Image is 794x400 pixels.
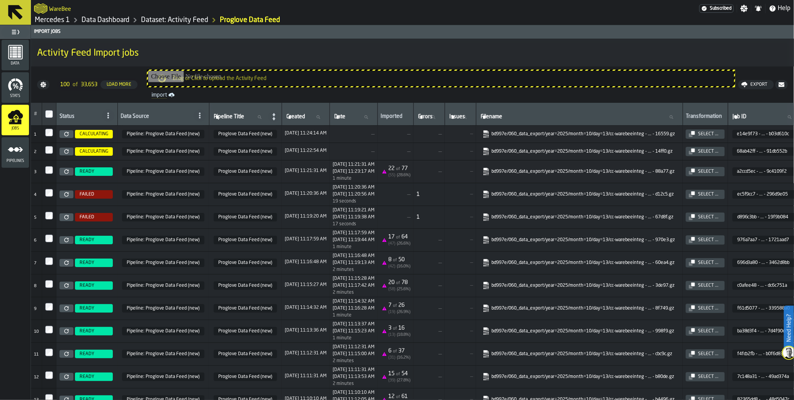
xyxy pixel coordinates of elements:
[73,213,114,221] a: FAILED
[285,237,326,242] span: 1760347079214
[285,148,326,153] span: 1760347374050
[45,146,53,154] input: InputCheckbox-label-react-aria3797188988-:rjc:
[695,192,722,197] div: Select ...
[482,373,675,381] a: link-to-https://s3.eu-west-1.amazonaws.com/import.app.warebee.com/7c148a31-8da4-48f0-809e-b93449a...
[686,167,725,176] button: button-Select ...
[481,257,678,268] span: bd997e/060_data_export/year=2025/month=10/day=13/cc-warebeeintegrations-ingestion-2-2025-10-13-09...
[122,259,204,267] span: f1071093-636e-40f7-8847-9c63502e9388
[80,306,94,311] span: READY
[45,371,53,379] input: InputCheckbox-label-react-aria3797188988-:rj3:
[333,169,374,174] div: Updated: N/A Created: N/A
[80,192,94,197] span: FAILED
[766,4,794,13] label: button-toggle-Help
[333,283,374,288] span: 1760347062728
[45,189,53,197] label: InputCheckbox-label-react-aria3797188988-:rje:
[122,373,204,381] span: f1071093-636e-40f7-8847-9c63502e9388
[333,192,374,197] div: Updated: N/A Created: N/A
[214,130,277,138] span: Proglove Data Feed (new)
[37,46,788,47] h2: Sub Title
[695,237,722,243] div: Select ...
[34,15,413,25] nav: Breadcrumb
[481,189,678,200] span: bd997e/060_data_export/year=2025/month=10/day=13/cc-warebeeintegrations-ingestion-2-2025-10-13-09...
[214,327,277,335] span: Proglove Data Feed (new)
[333,169,374,174] span: 1760347397909
[751,5,765,12] label: button-toggle-Notifications
[417,148,442,155] span: —
[482,259,675,267] a: link-to-https://s3.eu-west-1.amazonaws.com/import.app.warebee.com/696d3a80-3a4c-4993-ba15-cb27346...
[686,281,725,290] button: button-Select ...
[2,126,29,131] span: Jobs
[482,282,675,289] a: link-to-https://s3.eu-west-1.amazonaws.com/import.app.warebee.com/c0afee48-4d39-4a3a-9afe-1a3edc6...
[34,261,36,266] span: 7
[686,258,725,267] button: button-Select ...
[417,214,442,220] div: 1
[31,39,794,66] div: title-Activity Feed Import jobs
[285,282,326,288] span: 1760346927757
[285,131,326,136] div: Updated: N/A Created: N/A
[34,170,36,174] span: 3
[393,258,397,262] span: of
[73,281,114,290] a: READY
[45,235,53,242] label: InputCheckbox-label-react-aria3797188988-:rjg:
[335,114,346,120] span: label
[778,4,791,13] span: Help
[45,212,53,220] input: InputCheckbox-label-react-aria3797188988-:rjf:
[333,253,374,259] div: Updated: N/A Created: N/A
[333,230,374,236] div: Updated: N/A Created: N/A
[80,237,94,243] span: READY
[686,213,725,222] button: button-Select ...
[214,350,277,358] span: Proglove Data Feed (new)
[479,112,680,122] input: label
[121,113,192,121] div: Data Source
[45,110,53,118] label: InputCheckbox-label-react-aria3797188988-:ri7:
[417,237,442,243] span: —
[481,303,678,314] span: bd997e/060_data_export/year=2025/month=10/day=13/cc-warebeeintegrations-ingestion-2-2025-10-13-09...
[388,242,395,246] span: ( 47 )
[333,237,374,243] span: 1760347184556
[220,16,280,24] div: Proglove Data Feed
[686,235,725,245] button: button-Select ...
[80,169,94,174] span: READY
[396,167,400,171] span: of
[285,282,326,288] div: Updated: N/A Created: N/A
[481,280,678,291] span: bd997e/060_data_export/year=2025/month=10/day=13/cc-warebeeintegrations-ingestion-2-2025-10-13-09...
[214,304,277,313] span: Proglove Data Feed (new)
[333,214,374,220] div: Updated: N/A Created: N/A
[738,80,774,89] button: button-Export
[73,327,114,335] a: READY
[285,112,326,122] input: label
[34,193,36,197] span: 4
[73,147,114,156] a: CALCULATING
[333,185,374,190] div: Updated: N/A Created: N/A
[333,283,374,288] div: Updated: N/A Created: N/A
[686,327,725,336] button: button-Select ...
[333,199,374,204] div: Import duration (start to completion)
[287,114,306,120] span: label
[2,94,29,98] span: Stats
[381,148,410,155] span: —
[417,191,442,197] div: 1
[448,112,473,122] input: label
[482,213,675,221] a: link-to-https://s3.eu-west-1.amazonaws.com/import.app.warebee.com/d896c3bb-dbeb-4de2-ba98-16f719f...
[737,131,790,137] span: e14e9f73 - ... - b03d610c
[333,112,374,122] input: label
[388,234,408,240] div: 17 64
[686,372,725,381] button: button-Select ...
[285,131,326,136] span: 1760347454148
[448,149,473,154] span: —
[481,114,503,120] span: label
[333,237,374,243] div: Updated: N/A Created: N/A
[418,114,433,120] span: label
[748,82,771,87] div: Export
[45,280,53,288] input: InputCheckbox-label-react-aria3797188988-:rj7:
[214,213,277,221] span: Proglove Data Feed (new)
[122,167,204,176] span: f1071093-636e-40f7-8847-9c63502e9388
[396,235,400,240] span: of
[695,374,722,380] div: Select ...
[80,374,94,380] span: READY
[60,82,70,88] span: 100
